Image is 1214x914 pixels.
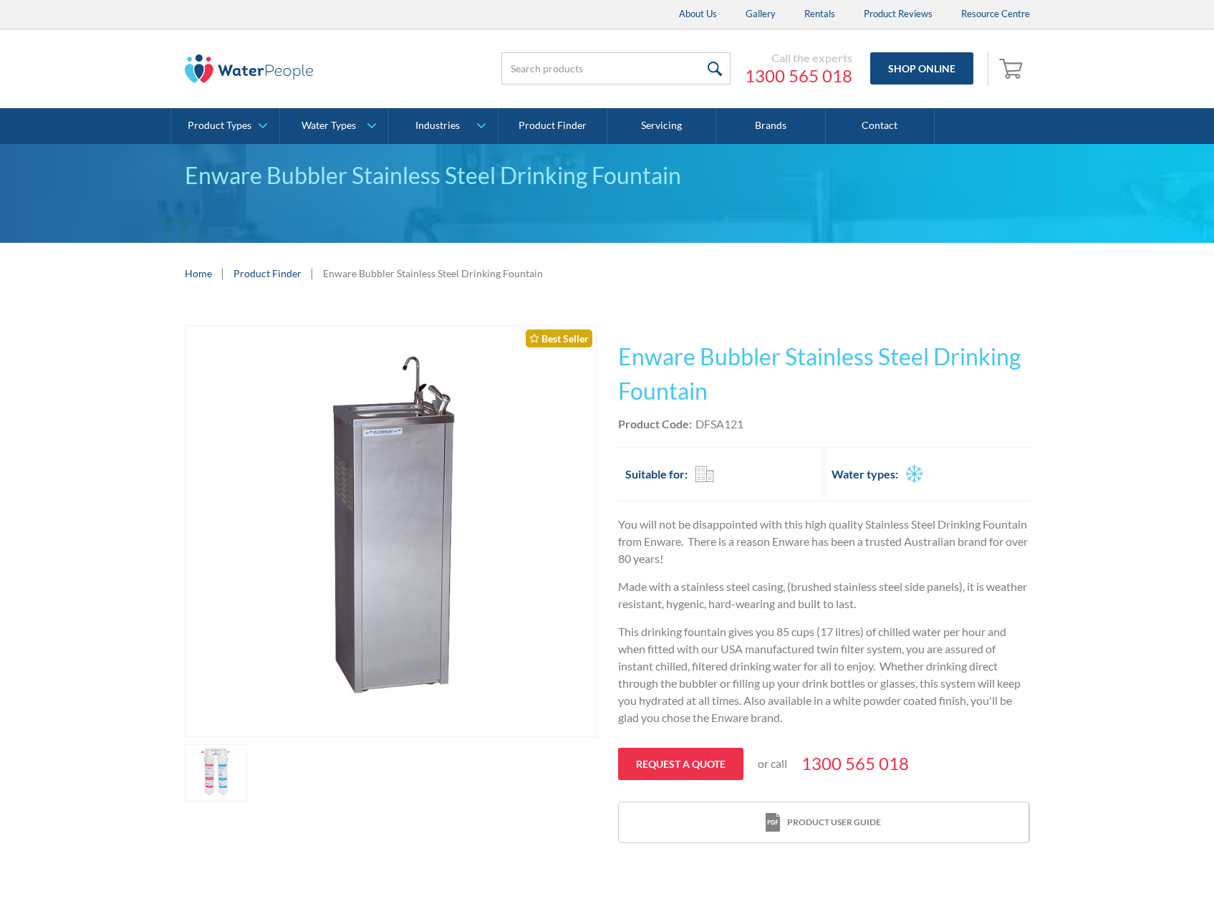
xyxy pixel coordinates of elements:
[389,108,497,144] a: Industries
[766,813,780,832] img: print icon
[526,329,592,347] div: Best Seller
[607,108,716,144] a: Servicing
[186,326,596,736] img: Enware Bubbler Stainless Steel Drinking Fountain
[826,108,935,144] a: Contact
[618,516,1030,567] p: You will not be disappointed with this high quality Stainless Steel Drinking Fountain from Enware...
[233,266,302,281] a: Product Finder
[323,266,543,281] div: Enware Bubbler Stainless Steel Drinking Fountain
[999,57,1026,80] img: shopping cart
[219,264,226,282] div: |
[745,51,852,65] div: Call the experts
[787,816,881,829] div: Product user guide
[309,264,316,282] div: |
[280,108,388,144] a: Water Types
[758,755,787,772] p: or call
[618,748,743,780] a: Request a quote
[870,52,973,85] a: Shop Online
[716,108,825,144] a: Brands
[695,415,743,433] div: DFSA121
[745,65,852,87] a: 1300 565 018
[302,120,356,132] div: Water Types
[501,52,731,85] input: Search products
[832,466,898,483] h2: Water types:
[171,108,279,144] a: Product Types
[185,54,314,83] img: The Water People
[618,578,1030,612] p: Made with a stainless steel casing, (brushed stainless steel side panels), it is weather resistan...
[188,120,251,132] div: Product Types
[185,744,248,802] a: open lightbox
[185,325,597,737] a: open lightbox
[619,802,1028,843] a: print iconProduct user guide
[415,120,460,132] div: Industries
[185,266,212,281] a: Home
[1071,842,1214,914] iframe: podium webchat widget bubble
[618,623,1030,726] p: This drinking fountain gives you 85 cups (17 litres) of chilled water per hour and when fitted wi...
[625,466,688,483] h2: Suitable for:
[498,108,607,144] a: Product Finder
[185,158,1030,193] div: Enware Bubbler Stainless Steel Drinking Fountain
[996,52,1030,86] a: Open cart
[618,340,1030,408] h1: Enware Bubbler Stainless Steel Drinking Fountain
[618,417,692,430] strong: Product Code:
[801,751,909,776] a: 1300 565 018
